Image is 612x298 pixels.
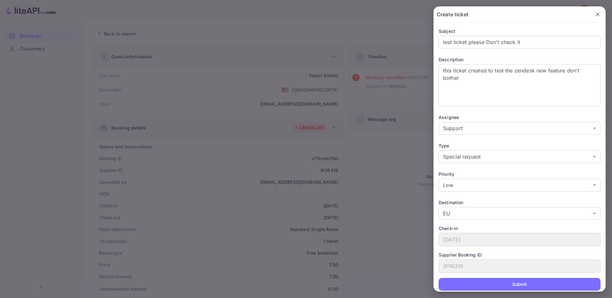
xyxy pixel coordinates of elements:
div: Description [439,56,601,63]
div: Support [439,122,601,135]
input: Enter the subject [439,36,601,48]
p: Create ticket [437,11,469,18]
div: Special request [439,150,601,163]
div: Supplier Booking ID [439,251,601,258]
div: Subject [439,28,601,34]
div: Destination [439,199,601,206]
div: Check-in [439,225,601,232]
input: Enter the ID [439,260,600,272]
button: Submit [439,278,601,291]
div: Low [439,179,601,191]
div: EU [439,207,601,220]
div: Priority [439,171,601,177]
input: checkin [439,233,600,246]
div: Type [439,142,601,149]
div: Assignee [439,114,601,121]
textarea: this ticket created to test the zendesk new feature don't bother [443,67,596,104]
